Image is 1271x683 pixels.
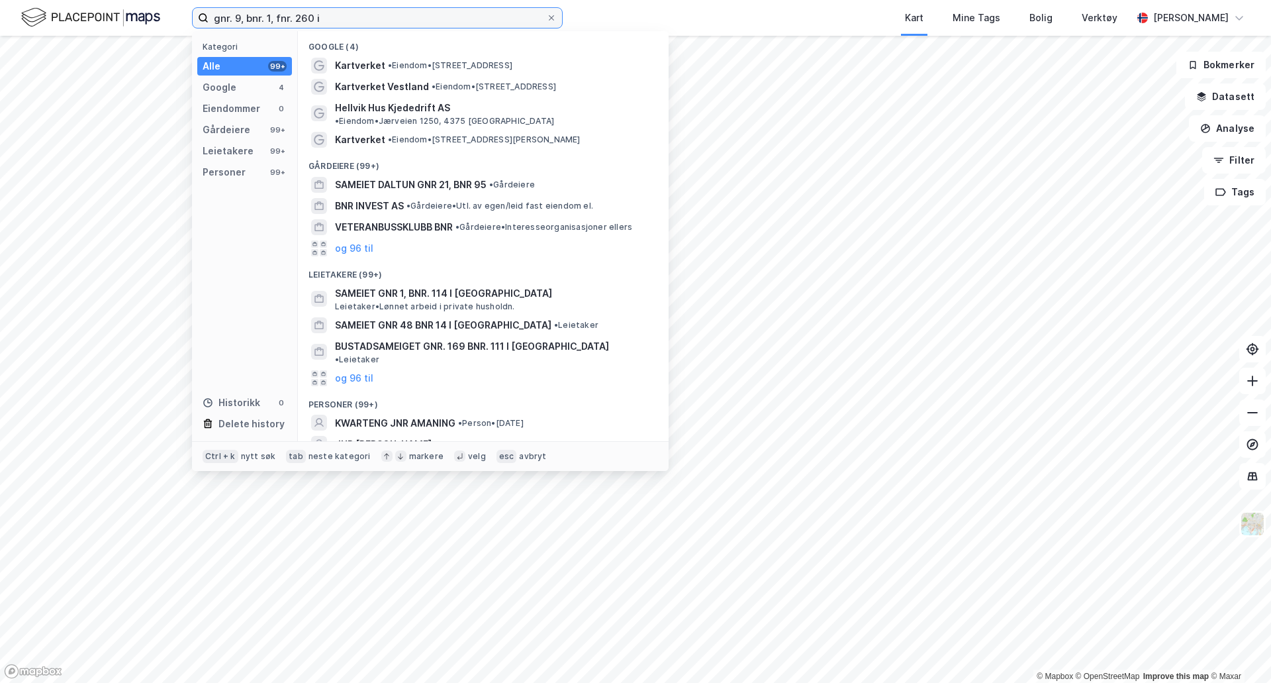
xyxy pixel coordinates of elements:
span: Eiendom • Jærveien 1250, 4375 [GEOGRAPHIC_DATA] [335,116,554,127]
span: • [489,180,493,189]
div: Gårdeiere [203,122,250,138]
span: SAMEIET DALTUN GNR 21, BNR 95 [335,177,487,193]
img: logo.f888ab2527a4732fd821a326f86c7f29.svg [21,6,160,29]
div: Kontrollprogram for chat [1205,619,1271,683]
span: • [388,60,392,70]
span: SAMEIET GNR 48 BNR 14 I [GEOGRAPHIC_DATA] [335,317,551,333]
div: Google (4) [298,31,669,55]
div: 99+ [268,167,287,178]
div: neste kategori [308,451,371,462]
div: markere [409,451,444,462]
button: Filter [1202,147,1266,174]
a: Mapbox [1037,672,1073,681]
span: VETERANBUSSKLUBB BNR [335,219,453,235]
a: Improve this map [1143,672,1209,681]
span: BNR INVEST AS [335,198,404,214]
button: Tags [1204,179,1266,205]
span: • [432,81,436,91]
span: Eiendom • [STREET_ADDRESS] [388,60,512,71]
div: 4 [276,82,287,93]
div: Delete history [218,416,285,432]
div: Personer [203,164,246,180]
span: Leietaker • Lønnet arbeid i private husholdn. [335,301,515,312]
div: Kategori [203,42,292,52]
span: Hellvik Hus Kjededrift AS [335,100,450,116]
div: esc [496,450,517,463]
div: tab [286,450,306,463]
div: avbryt [519,451,546,462]
button: og 96 til [335,370,373,386]
div: Mine Tags [953,10,1000,26]
a: Mapbox homepage [4,664,62,679]
span: Leietaker [335,354,379,365]
span: Person • [DATE] [458,418,524,429]
span: Eiendom • [STREET_ADDRESS] [432,81,556,92]
span: Gårdeiere • Utl. av egen/leid fast eiendom el. [406,201,593,211]
span: • [335,354,339,364]
span: KWARTENG JNR AMANING [335,415,455,431]
span: • [554,320,558,330]
div: velg [468,451,486,462]
span: Gårdeiere • Interesseorganisasjoner ellers [455,222,632,233]
span: • [406,201,410,211]
span: Kartverket Vestland [335,79,429,95]
span: Kartverket [335,58,385,74]
input: Søk på adresse, matrikkel, gårdeiere, leietakere eller personer [209,8,546,28]
div: Ctrl + k [203,450,238,463]
div: Leietakere (99+) [298,259,669,283]
div: Google [203,79,236,95]
div: 99+ [268,61,287,72]
div: Eiendommer [203,101,260,117]
div: 99+ [268,146,287,156]
span: • [388,134,392,144]
span: Eiendom • [STREET_ADDRESS][PERSON_NAME] [388,134,581,145]
span: SAMEIET GNR 1, BNR. 114 I [GEOGRAPHIC_DATA] [335,286,653,301]
div: Verktøy [1082,10,1117,26]
div: Personer (99+) [298,389,669,413]
button: Analyse [1189,115,1266,142]
span: Kartverket [335,132,385,148]
div: Leietakere [203,143,254,159]
img: Z [1240,511,1265,537]
div: Alle [203,58,220,74]
div: 0 [276,103,287,114]
span: Gårdeiere [489,180,535,190]
button: Datasett [1185,83,1266,110]
span: BUSTADSAMEIGET GNR. 169 BNR. 111 I [GEOGRAPHIC_DATA] [335,339,609,354]
span: JNR [PERSON_NAME] [335,437,432,452]
button: Bokmerker [1176,52,1266,78]
a: OpenStreetMap [1076,672,1140,681]
div: [PERSON_NAME] [1153,10,1229,26]
span: • [335,116,339,126]
div: 0 [276,397,287,408]
div: 99+ [268,125,287,135]
span: Leietaker [554,320,598,331]
span: Person • [DATE] [434,439,500,450]
span: • [434,439,438,449]
button: og 96 til [335,240,373,256]
div: Gårdeiere (99+) [298,150,669,174]
iframe: Chat Widget [1205,619,1271,683]
span: • [455,222,459,232]
div: nytt søk [241,451,276,462]
span: • [458,418,462,428]
div: Historikk [203,395,260,411]
div: Kart [905,10,923,26]
div: Bolig [1029,10,1053,26]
